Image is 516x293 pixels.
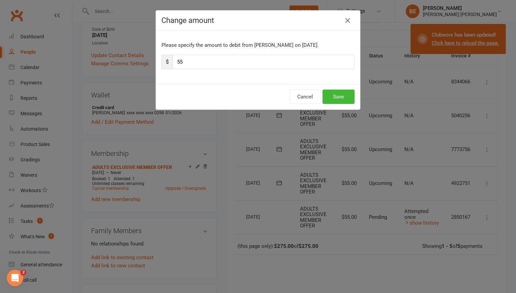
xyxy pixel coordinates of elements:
button: Save [322,90,355,104]
iframe: Intercom live chat [7,270,23,286]
span: $ [161,55,173,69]
p: Please specify the amount to debit from [PERSON_NAME] on [DATE]. [161,41,355,49]
button: Close [342,15,353,26]
button: Cancel [289,90,321,104]
h4: Change amount [161,16,355,25]
span: 2 [21,270,26,275]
